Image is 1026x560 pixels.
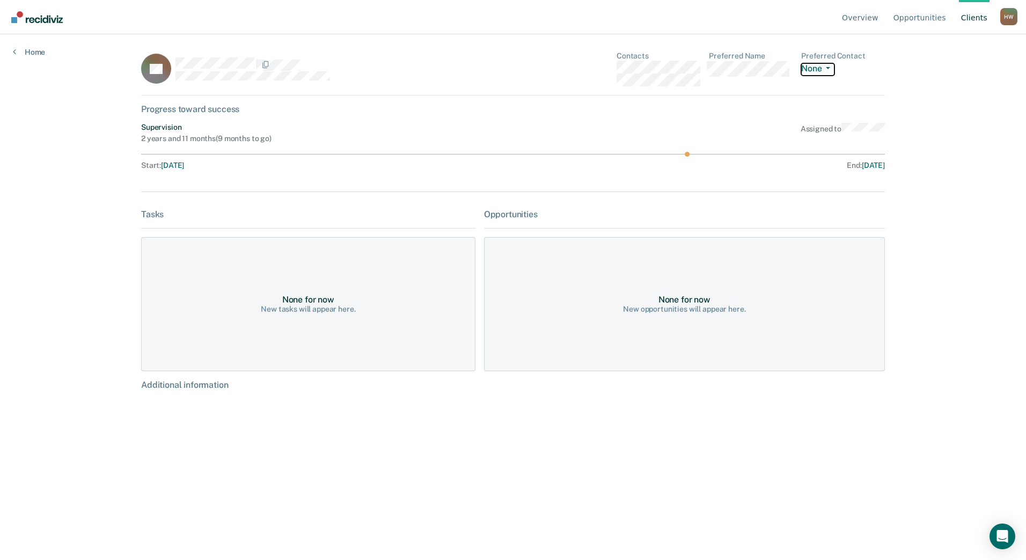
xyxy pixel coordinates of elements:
[801,123,885,143] div: Assigned to
[990,524,1015,549] div: Open Intercom Messenger
[623,305,745,314] div: New opportunities will appear here.
[617,51,700,61] dt: Contacts
[862,161,885,170] span: [DATE]
[282,294,334,305] div: None for now
[518,161,885,170] div: End :
[261,305,355,314] div: New tasks will appear here.
[658,294,710,305] div: None for now
[141,134,272,143] div: 2 years and 11 months ( 9 months to go )
[1000,8,1017,25] div: H W
[1000,8,1017,25] button: Profile dropdown button
[141,104,885,114] div: Progress toward success
[141,209,475,219] div: Tasks
[801,51,885,61] dt: Preferred Contact
[161,161,184,170] span: [DATE]
[141,123,272,132] div: Supervision
[141,380,475,390] div: Additional information
[11,11,63,23] img: Recidiviz
[141,161,514,170] div: Start :
[484,209,885,219] div: Opportunities
[801,63,834,76] button: None
[13,47,45,57] a: Home
[709,51,793,61] dt: Preferred Name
